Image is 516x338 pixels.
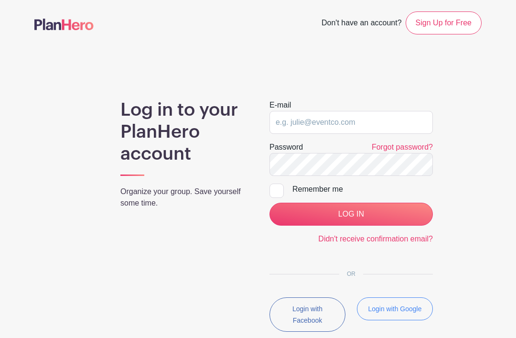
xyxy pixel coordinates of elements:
[292,184,433,195] div: Remember me
[318,235,433,243] a: Didn't receive confirmation email?
[372,143,433,151] a: Forgot password?
[120,186,247,209] p: Organize your group. Save yourself some time.
[269,203,433,226] input: LOG IN
[269,297,345,332] button: Login with Facebook
[368,305,421,313] small: Login with Google
[322,13,402,34] span: Don't have an account?
[34,19,94,30] img: logo-507f7623f17ff9eddc593b1ce0a138ce2505c220e1c5a4e2b4648c50719b7d32.svg
[269,142,303,153] label: Password
[339,271,363,277] span: OR
[406,11,482,34] a: Sign Up for Free
[292,305,322,324] small: Login with Facebook
[269,111,433,134] input: e.g. julie@eventco.com
[357,297,433,320] button: Login with Google
[120,99,247,165] h1: Log in to your PlanHero account
[269,99,291,111] label: E-mail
